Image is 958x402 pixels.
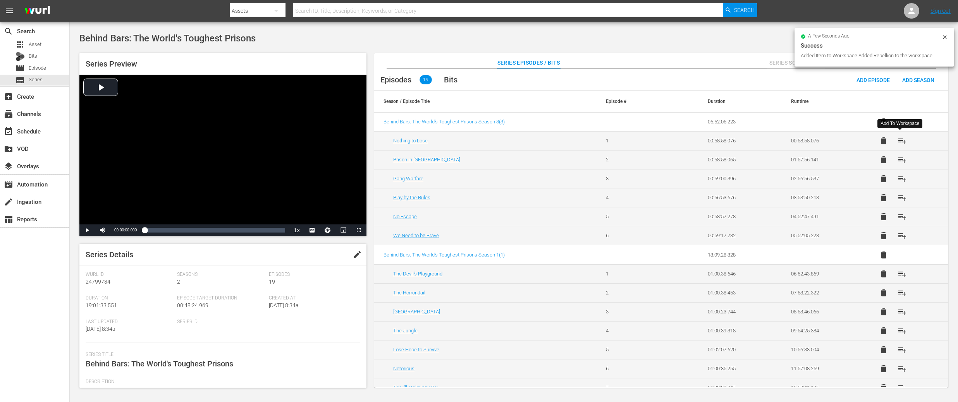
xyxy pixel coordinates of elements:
[879,288,888,298] span: delete
[898,174,907,183] span: playlist_add
[782,378,865,397] td: 12:57:41.106
[893,132,912,150] button: playlist_add
[879,269,888,279] span: delete
[497,58,560,68] span: Series Episodes / Bits
[269,295,356,301] span: Created At
[177,295,265,301] span: Episode Target Duration
[698,378,782,397] td: 01:00:32.847
[144,228,285,233] div: Progress Bar
[874,188,893,207] button: delete
[393,138,428,144] a: Nothing to Lose
[874,359,893,378] button: delete
[874,151,893,169] button: delete
[698,359,782,378] td: 01:00:35.255
[881,120,919,127] div: Add To Workspace
[782,302,865,321] td: 08:53:46.066
[393,271,442,277] a: The Devil's Playground
[29,76,43,84] span: Series
[879,250,888,260] span: delete
[893,226,912,245] button: playlist_add
[896,77,941,83] span: Add Season
[15,52,25,61] div: Bits
[879,136,888,145] span: delete
[393,214,417,219] a: No Escape
[874,378,893,397] button: delete
[698,283,782,302] td: 01:00:38.453
[86,295,173,301] span: Duration
[698,340,782,359] td: 01:02:07.620
[893,188,912,207] button: playlist_add
[898,383,907,392] span: playlist_add
[86,319,173,325] span: Last Updated
[767,58,825,68] span: Series Scheduling
[874,340,893,359] button: delete
[698,302,782,321] td: 01:00:23.744
[698,131,782,150] td: 00:58:58.076
[698,207,782,226] td: 00:58:57.278
[782,283,865,302] td: 07:53:22.322
[380,75,411,84] span: Episodes
[874,284,893,302] button: delete
[879,231,888,240] span: delete
[304,224,320,236] button: Captions
[79,33,256,44] span: Behind Bars: The World's Toughest Prisons
[15,40,25,49] span: Asset
[4,197,13,207] span: Ingestion
[597,340,680,359] td: 5
[86,359,233,368] span: Behind Bars: The World's Toughest Prisons
[782,207,865,226] td: 04:52:47.491
[393,157,460,163] a: Prison in [GEOGRAPHIC_DATA]
[335,224,351,236] button: Picture-in-Picture
[320,224,335,236] button: Jump To Time
[782,169,865,188] td: 02:56:56.537
[874,113,893,131] button: delete
[874,169,893,188] button: delete
[19,2,56,20] img: ans4CAIJ8jUAAAAAAAAAAAAAAAAAAAAAAAAgQb4GAAAAAAAAAAAAAAAAAAAAAAAAJMjXAAAAAAAAAAAAAAAAAAAAAAAAgAT5G...
[597,169,680,188] td: 3
[893,322,912,340] button: playlist_add
[384,119,505,125] span: Behind Bars: The World's Toughest Prisons Season 3 ( 3 )
[879,212,888,221] span: delete
[698,169,782,188] td: 00:59:00.396
[597,378,680,397] td: 7
[29,52,37,60] span: Bits
[384,119,505,125] a: Behind Bars: The World's Toughest Prisons Season 3(3)
[801,52,940,60] div: Added Item to Workspace Added Rebellion to the workspace
[898,288,907,298] span: playlist_add
[893,207,912,226] button: playlist_add
[893,151,912,169] button: playlist_add
[874,303,893,321] button: delete
[4,27,13,36] span: Search
[597,283,680,302] td: 2
[782,359,865,378] td: 11:57:08.259
[4,109,13,119] span: Channels
[393,233,439,238] a: We Need to be Brave
[177,272,265,278] span: Seasons
[879,174,888,183] span: delete
[782,188,865,207] td: 03:53:50.213
[898,326,907,335] span: playlist_add
[879,326,888,335] span: delete
[893,265,912,283] button: playlist_add
[698,226,782,245] td: 00:59:17.732
[893,340,912,359] button: playlist_add
[597,131,680,150] td: 1
[879,193,888,202] span: delete
[698,91,782,112] th: Duration
[874,207,893,226] button: delete
[698,264,782,283] td: 01:00:38.646
[393,385,439,390] a: They'll Make You Pay
[597,91,680,112] th: Episode #
[898,212,907,221] span: playlist_add
[597,321,680,340] td: 4
[29,41,41,48] span: Asset
[898,136,907,145] span: playlist_add
[289,224,304,236] button: Playback Rate
[597,188,680,207] td: 4
[4,144,13,154] span: VOD
[698,321,782,340] td: 01:00:39.318
[86,302,117,308] span: 19:01:33.551
[879,307,888,316] span: delete
[4,180,13,189] span: Automation
[893,169,912,188] button: playlist_add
